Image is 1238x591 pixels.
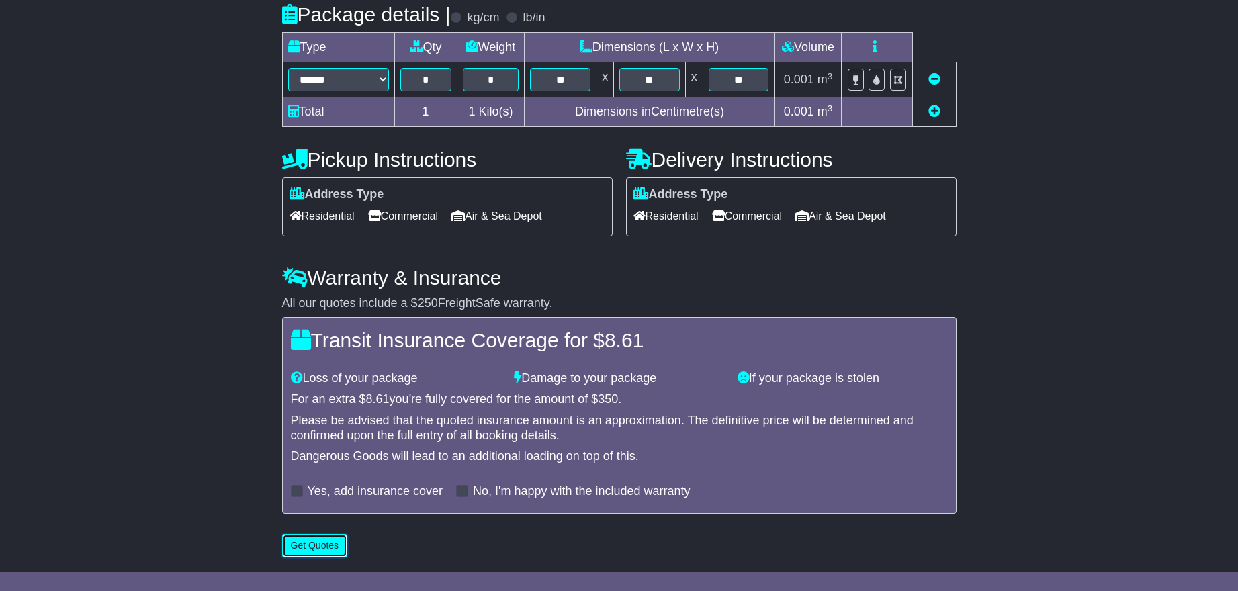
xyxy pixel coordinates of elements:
td: Dimensions (L x W x H) [525,33,775,62]
span: 0.001 [784,105,814,118]
label: Yes, add insurance cover [308,484,443,499]
span: 8.61 [366,392,390,406]
h4: Transit Insurance Coverage for $ [291,329,948,351]
span: m [817,73,833,86]
button: Get Quotes [282,534,348,557]
div: Dangerous Goods will lead to an additional loading on top of this. [291,449,948,464]
div: If your package is stolen [731,371,955,386]
div: For an extra $ you're fully covered for the amount of $ . [291,392,948,407]
h4: Package details | [282,3,451,26]
span: Residential [290,206,355,226]
label: Address Type [633,187,728,202]
span: 0.001 [784,73,814,86]
a: Add new item [928,105,940,118]
a: Remove this item [928,73,940,86]
h4: Pickup Instructions [282,148,613,171]
td: 1 [394,97,457,127]
label: kg/cm [467,11,499,26]
div: Damage to your package [507,371,731,386]
td: Total [282,97,394,127]
div: Loss of your package [284,371,508,386]
td: Weight [457,33,525,62]
label: Address Type [290,187,384,202]
span: 1 [468,105,475,118]
td: Dimensions in Centimetre(s) [525,97,775,127]
span: Air & Sea Depot [451,206,542,226]
span: Commercial [712,206,782,226]
span: Commercial [368,206,438,226]
td: Volume [775,33,842,62]
span: Air & Sea Depot [795,206,886,226]
td: x [596,62,614,97]
sup: 3 [828,103,833,113]
label: lb/in [523,11,545,26]
span: m [817,105,833,118]
td: x [685,62,703,97]
label: No, I'm happy with the included warranty [473,484,691,499]
h4: Warranty & Insurance [282,267,957,289]
span: 250 [418,296,438,310]
td: Kilo(s) [457,97,525,127]
td: Type [282,33,394,62]
span: 8.61 [605,329,644,351]
div: All our quotes include a $ FreightSafe warranty. [282,296,957,311]
h4: Delivery Instructions [626,148,957,171]
span: Residential [633,206,699,226]
sup: 3 [828,71,833,81]
span: 350 [598,392,618,406]
td: Qty [394,33,457,62]
div: Please be advised that the quoted insurance amount is an approximation. The definitive price will... [291,414,948,443]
